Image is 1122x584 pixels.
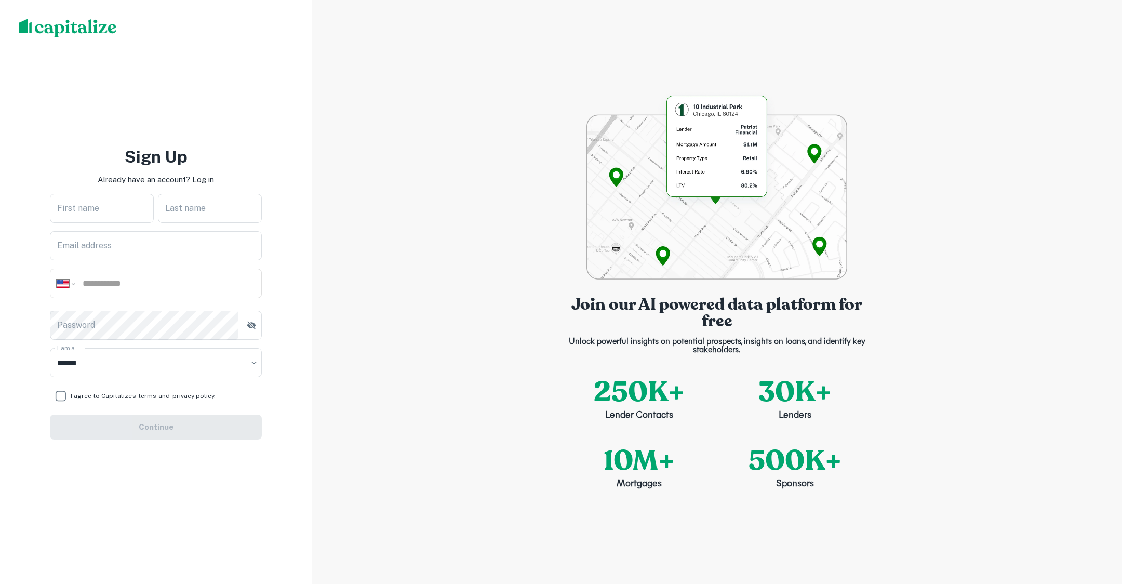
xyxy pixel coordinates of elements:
p: Log in [192,174,214,186]
label: I am a... [57,343,79,352]
p: Sponsors [776,477,814,492]
p: 500K+ [749,440,842,482]
a: privacy policy. [171,392,216,400]
p: Join our AI powered data platform for free [561,296,873,329]
h3: Sign Up [125,144,188,169]
p: 10M+ [604,440,675,482]
iframe: Chat Widget [1070,501,1122,551]
img: capitalize-logo.png [19,19,117,37]
p: Lenders [779,409,811,423]
p: 30K+ [758,371,832,413]
a: terms [136,392,158,400]
p: 250K+ [594,371,685,413]
p: Already have an account? [98,174,190,186]
span: I agree to Capitalize's and [71,391,216,401]
p: Lender Contacts [605,409,673,423]
p: Unlock powerful insights on potential prospects, insights on loans, and identify key stakeholders. [561,338,873,354]
img: login-bg [586,92,847,280]
p: Mortgages [617,477,662,492]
